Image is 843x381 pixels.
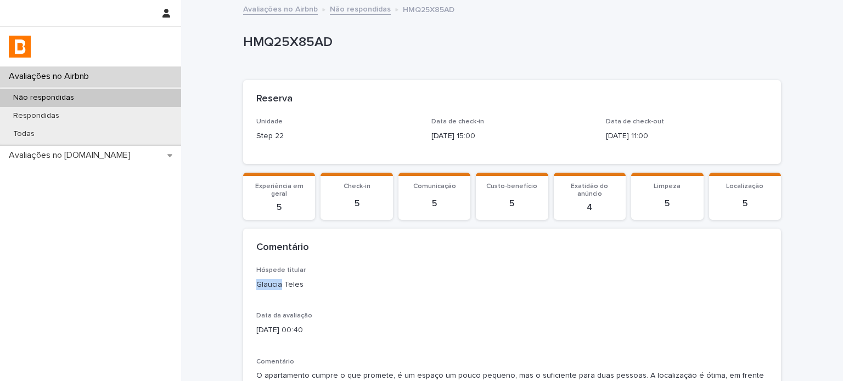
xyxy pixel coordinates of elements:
p: Avaliações no Airbnb [4,71,98,82]
span: Localização [726,183,763,190]
span: Exatidão do anúncio [571,183,608,197]
h2: Comentário [256,242,309,254]
p: Glaucia Teles [256,279,768,291]
span: Hóspede titular [256,267,306,274]
p: 5 [716,198,774,209]
p: Não respondidas [4,93,83,103]
p: [DATE] 15:00 [431,130,593,142]
a: Avaliações no Airbnb [243,2,318,15]
p: 5 [405,198,464,209]
img: cYSl4B5TT2v8k4nbwGwX [9,36,31,58]
p: 5 [250,202,308,213]
span: Unidade [256,118,283,125]
span: Data da avaliação [256,312,312,319]
span: Check-in [344,183,370,190]
p: 5 [638,198,696,209]
p: 5 [327,198,386,209]
a: Não respondidas [330,2,391,15]
span: Data de check-out [606,118,664,125]
span: Comentário [256,359,294,365]
p: Avaliações no [DOMAIN_NAME] [4,150,139,161]
span: Data de check-in [431,118,484,125]
p: Todas [4,129,43,139]
p: HMQ25X85AD [243,35,777,50]
span: Limpeza [654,183,681,190]
span: Custo-benefício [486,183,537,190]
h2: Reserva [256,93,293,105]
p: Step 22 [256,130,418,142]
span: Experiência em geral [255,183,304,197]
p: HMQ25X85AD [403,3,454,15]
p: [DATE] 00:40 [256,325,768,336]
p: 4 [560,202,619,213]
span: Comunicação [413,183,456,190]
p: [DATE] 11:00 [606,130,768,142]
p: Respondidas [4,111,68,121]
p: 5 [482,198,541,209]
